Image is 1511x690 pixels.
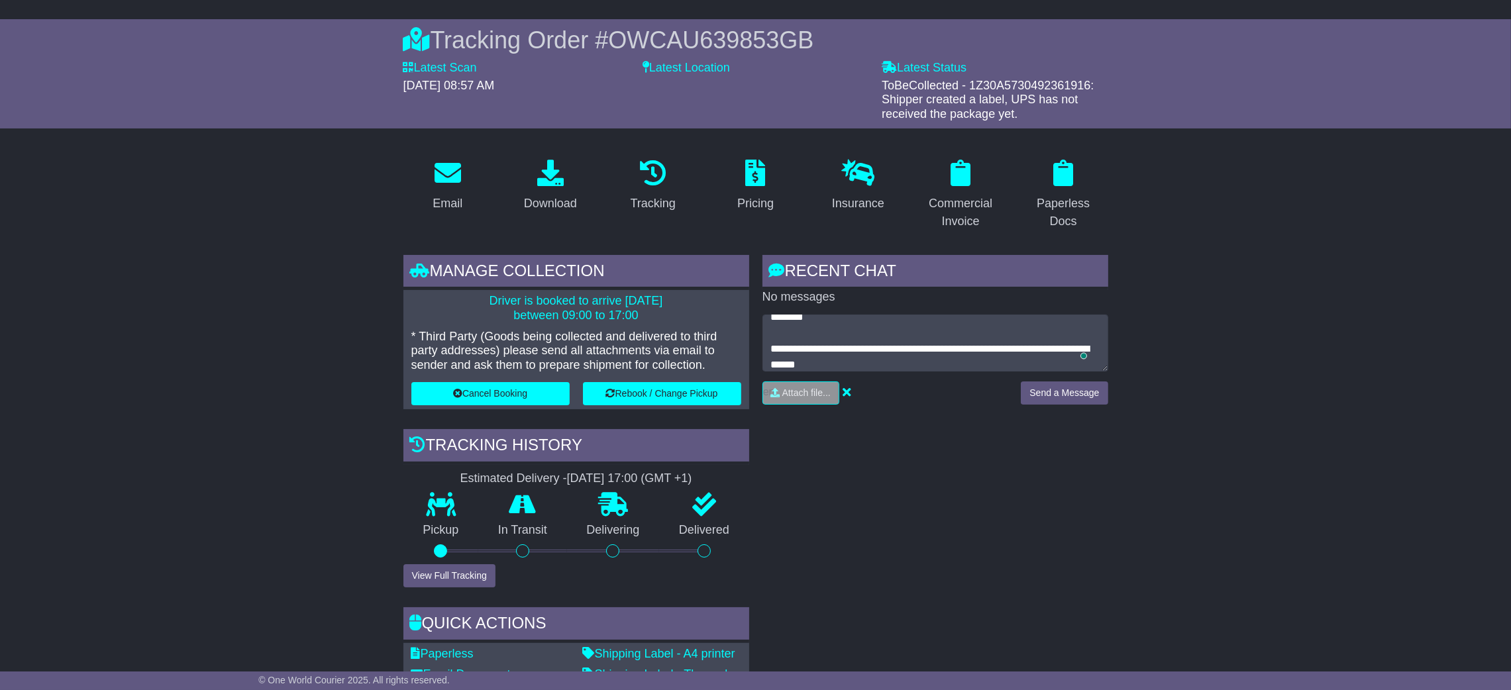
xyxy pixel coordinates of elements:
[762,290,1108,305] p: No messages
[608,26,813,54] span: OWCAU639853GB
[1027,195,1100,230] div: Paperless Docs
[823,155,893,217] a: Insurance
[583,647,735,660] a: Shipping Label - A4 printer
[403,429,749,465] div: Tracking history
[567,523,660,538] p: Delivering
[882,79,1094,121] span: ToBeCollected - 1Z30A5730492361916: Shipper created a label, UPS has not received the package yet.
[403,26,1108,54] div: Tracking Order #
[882,61,966,75] label: Latest Status
[630,195,675,213] div: Tracking
[403,471,749,486] div: Estimated Delivery -
[762,315,1108,371] textarea: To enrich screen reader interactions, please activate Accessibility in Grammarly extension settings
[411,382,570,405] button: Cancel Booking
[832,195,884,213] div: Insurance
[583,382,741,405] button: Rebook / Change Pickup
[659,523,749,538] p: Delivered
[621,155,684,217] a: Tracking
[403,607,749,643] div: Quick Actions
[403,61,477,75] label: Latest Scan
[433,195,462,213] div: Email
[403,79,495,92] span: [DATE] 08:57 AM
[762,255,1108,291] div: RECENT CHAT
[524,195,577,213] div: Download
[411,330,741,373] p: * Third Party (Goods being collected and delivered to third party addresses) please send all atta...
[411,294,741,322] p: Driver is booked to arrive [DATE] between 09:00 to 17:00
[258,675,450,685] span: © One World Courier 2025. All rights reserved.
[643,61,730,75] label: Latest Location
[403,523,479,538] p: Pickup
[729,155,782,217] a: Pricing
[478,523,567,538] p: In Transit
[1021,381,1108,405] button: Send a Message
[567,471,692,486] div: [DATE] 17:00 (GMT +1)
[411,667,517,681] a: Email Documents
[411,647,474,660] a: Paperless
[403,564,495,587] button: View Full Tracking
[925,195,997,230] div: Commercial Invoice
[737,195,774,213] div: Pricing
[424,155,471,217] a: Email
[515,155,586,217] a: Download
[1019,155,1108,235] a: Paperless Docs
[403,255,749,291] div: Manage collection
[916,155,1006,235] a: Commercial Invoice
